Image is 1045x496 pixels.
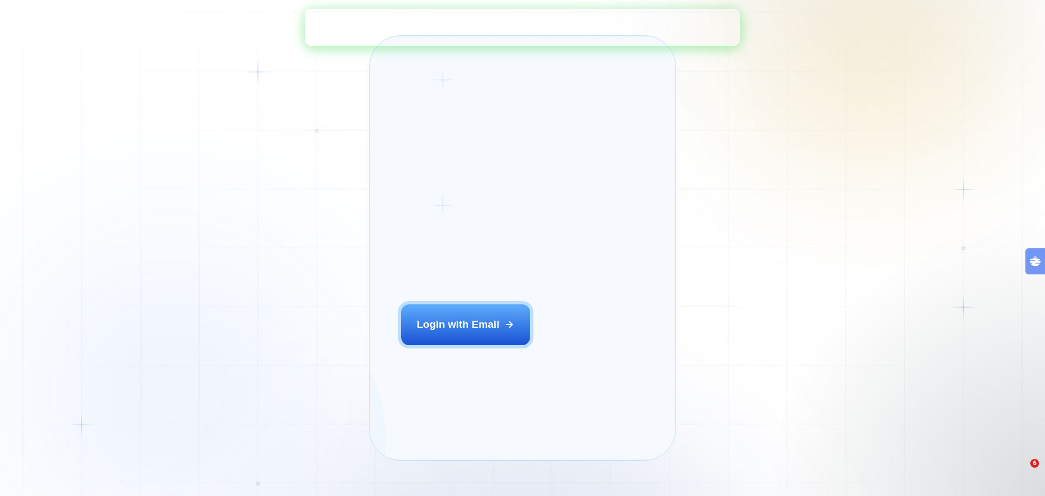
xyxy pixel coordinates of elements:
iframe: Intercom live chat банер [305,9,740,46]
span: 6 [1030,459,1039,468]
div: Login with Email [417,317,500,332]
iframe: Intercom live chat [1008,459,1034,485]
button: Login with Email [401,304,531,345]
